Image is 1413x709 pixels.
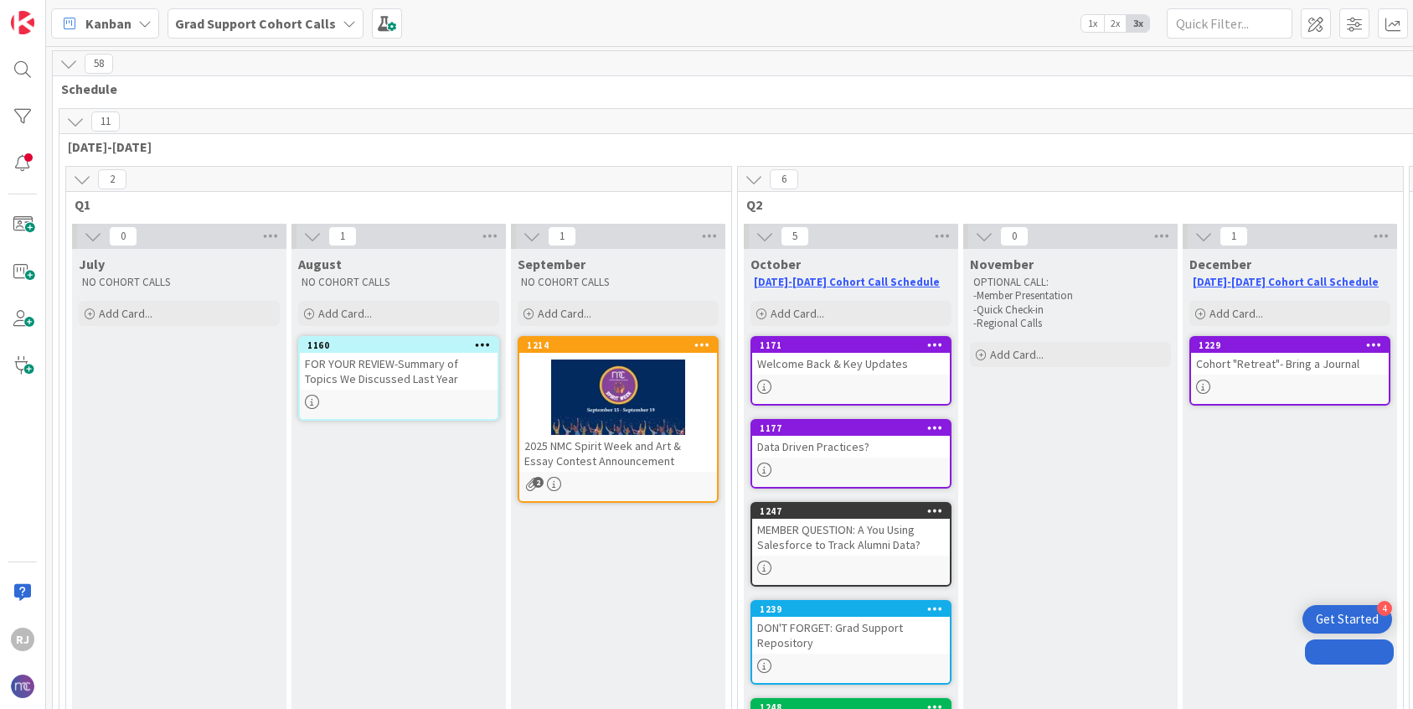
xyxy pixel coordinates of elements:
[85,13,132,34] span: Kanban
[548,226,576,246] span: 1
[518,256,585,272] span: September
[973,303,1168,317] p: -Quick Check-in
[521,276,715,289] p: NO COHORT CALLS
[1189,256,1251,272] span: December
[533,477,544,488] span: 2
[752,421,950,458] div: 1177Data Driven Practices?
[1191,338,1389,353] div: 1229
[99,306,152,321] span: Add Card...
[970,256,1034,272] span: November
[538,306,591,321] span: Add Card...
[973,289,1168,303] p: -Member Presentation
[1193,275,1379,289] a: [DATE]-[DATE] Cohort Call Schedule
[300,338,498,390] div: 1160FOR YOUR REVIEW-Summary of Topics We Discussed Last Year
[1377,601,1392,616] div: 4
[973,317,1168,330] p: -Regional Calls
[527,339,717,351] div: 1214
[11,628,34,651] div: RJ
[781,226,809,246] span: 5
[11,675,34,698] img: avatar
[752,436,950,458] div: Data Driven Practices?
[75,196,710,213] span: Q1
[750,256,801,272] span: October
[328,226,357,246] span: 1
[1167,8,1292,39] input: Quick Filter...
[1316,611,1379,628] div: Get Started
[746,196,1382,213] span: Q2
[973,276,1168,289] p: OPTIONAL CALL:
[760,505,950,517] div: 1247
[11,11,34,34] img: Visit kanbanzone.com
[760,422,950,434] div: 1177
[752,504,950,556] div: 1247MEMBER QUESTION: A You Using Salesforce to Track Alumni Data?
[298,256,342,272] span: August
[1127,15,1149,32] span: 3x
[175,15,336,32] b: Grad Support Cohort Calls
[752,602,950,654] div: 1239DON'T FORGET: Grad Support Repository
[1191,338,1389,375] div: 1229Cohort "Retreat"- Bring a Journal
[519,435,717,472] div: 2025 NMC Spirit Week and Art & Essay Contest Announcement
[990,347,1044,362] span: Add Card...
[307,339,498,351] div: 1160
[91,111,120,132] span: 11
[519,338,717,472] div: 12142025 NMC Spirit Week and Art & Essay Contest Announcement
[760,603,950,615] div: 1239
[79,256,105,272] span: July
[770,169,798,189] span: 6
[760,339,950,351] div: 1171
[752,421,950,436] div: 1177
[519,338,717,353] div: 1214
[1209,306,1263,321] span: Add Card...
[1302,605,1392,634] div: Open Get Started checklist, remaining modules: 4
[752,338,950,353] div: 1171
[752,504,950,519] div: 1247
[1199,339,1389,351] div: 1229
[752,353,950,375] div: Welcome Back & Key Updates
[752,338,950,375] div: 1171Welcome Back & Key Updates
[1000,226,1029,246] span: 0
[1104,15,1127,32] span: 2x
[98,169,126,189] span: 2
[109,226,137,246] span: 0
[771,306,824,321] span: Add Card...
[300,353,498,390] div: FOR YOUR REVIEW-Summary of Topics We Discussed Last Year
[1220,226,1248,246] span: 1
[85,54,113,74] span: 58
[754,275,940,289] a: [DATE]-[DATE] Cohort Call Schedule
[752,602,950,617] div: 1239
[318,306,372,321] span: Add Card...
[752,519,950,556] div: MEMBER QUESTION: A You Using Salesforce to Track Alumni Data?
[82,276,276,289] p: NO COHORT CALLS
[302,276,496,289] p: NO COHORT CALLS
[1191,353,1389,375] div: Cohort "Retreat"- Bring a Journal
[300,338,498,353] div: 1160
[752,617,950,654] div: DON'T FORGET: Grad Support Repository
[1081,15,1104,32] span: 1x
